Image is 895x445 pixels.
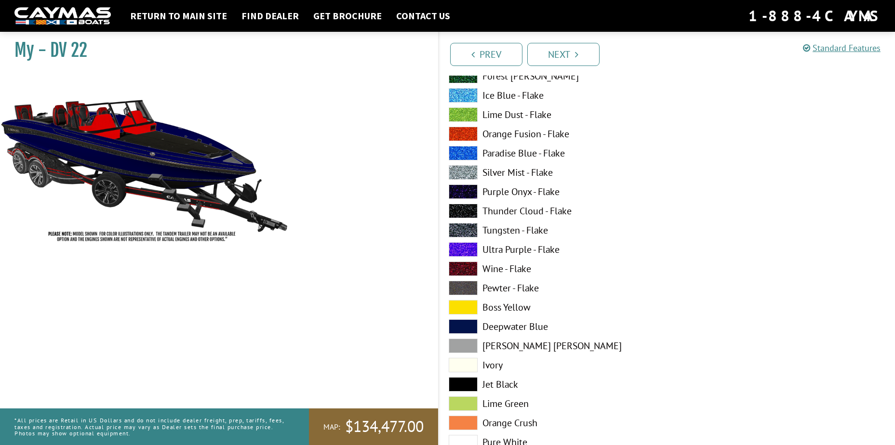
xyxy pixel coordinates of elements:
a: Get Brochure [308,10,387,22]
label: Purple Onyx - Flake [449,184,657,199]
a: Contact Us [391,10,455,22]
label: Ultra Purple - Flake [449,242,657,257]
label: Orange Crush [449,416,657,430]
label: Thunder Cloud - Flake [449,204,657,218]
label: Tungsten - Flake [449,223,657,237]
label: Wine - Flake [449,262,657,276]
a: Find Dealer [237,10,304,22]
label: Boss Yellow [449,300,657,314]
span: MAP: [323,422,340,432]
p: *All prices are Retail in US Dollars and do not include dealer freight, prep, tariffs, fees, taxe... [14,412,287,441]
img: white-logo-c9c8dbefe5ff5ceceb0f0178aa75bf4bb51f6bca0971e226c86eb53dfe498488.png [14,7,111,25]
label: Jet Black [449,377,657,392]
a: Prev [450,43,522,66]
label: Orange Fusion - Flake [449,127,657,141]
div: 1-888-4CAYMAS [748,5,881,26]
label: Forest [PERSON_NAME] [449,69,657,83]
label: Deepwater Blue [449,319,657,334]
a: Return to main site [125,10,232,22]
label: Lime Dust - Flake [449,107,657,122]
h1: My - DV 22 [14,39,414,61]
label: Paradise Blue - Flake [449,146,657,160]
label: Silver Mist - Flake [449,165,657,180]
label: Lime Green [449,396,657,411]
label: Pewter - Flake [449,281,657,295]
span: $134,477.00 [345,417,424,437]
label: Ivory [449,358,657,372]
a: Standard Features [803,42,881,53]
a: MAP:$134,477.00 [309,408,438,445]
a: Next [527,43,600,66]
label: Ice Blue - Flake [449,88,657,103]
label: [PERSON_NAME] [PERSON_NAME] [449,339,657,353]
